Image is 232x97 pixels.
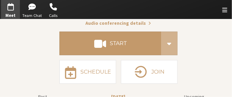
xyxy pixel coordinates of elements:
h4: Join [151,69,164,75]
span: Calls [44,13,63,19]
span: Meet [1,13,20,19]
span: Team Chat [22,13,42,19]
button: Join [121,60,178,84]
button: Start [59,32,161,55]
h4: Schedule [80,69,111,75]
button: Schedule [59,60,116,84]
h4: Start [110,41,127,46]
div: Start conference options [161,32,178,55]
button: Audio conferencing details [86,20,151,27]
